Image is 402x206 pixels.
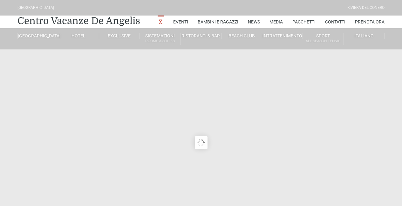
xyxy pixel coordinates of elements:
[269,16,283,28] a: Media
[140,38,180,44] small: Rooms & Suites
[198,16,238,28] a: Bambini e Ragazzi
[140,33,181,45] a: SistemazioniRooms & Suites
[292,16,316,28] a: Pacchetti
[181,33,221,39] a: Ristoranti & Bar
[248,16,260,28] a: News
[17,33,58,39] a: [GEOGRAPHIC_DATA]
[58,33,99,39] a: Hotel
[262,33,303,39] a: Intrattenimento
[354,33,374,38] span: Italiano
[173,16,188,28] a: Eventi
[303,33,344,45] a: SportAll Season Tennis
[355,16,385,28] a: Prenota Ora
[325,16,345,28] a: Contatti
[344,33,385,39] a: Italiano
[17,5,54,11] div: [GEOGRAPHIC_DATA]
[347,5,385,11] div: Riviera Del Conero
[17,15,140,27] a: Centro Vacanze De Angelis
[303,38,343,44] small: All Season Tennis
[99,33,140,39] a: Exclusive
[221,33,262,39] a: Beach Club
